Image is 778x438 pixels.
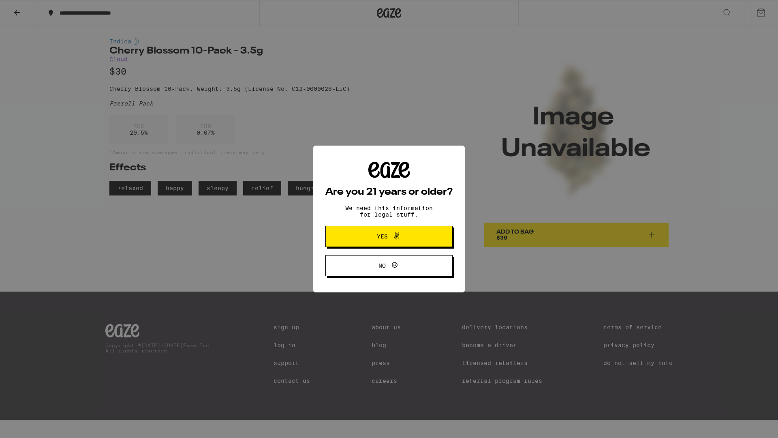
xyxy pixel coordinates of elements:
button: No [325,255,453,276]
iframe: Opens a widget where you can find more information [727,414,770,434]
p: We need this information for legal stuff. [338,205,440,218]
span: No [378,263,386,268]
h2: Are you 21 years or older? [325,187,453,197]
span: Yes [377,234,388,239]
button: Yes [325,226,453,247]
